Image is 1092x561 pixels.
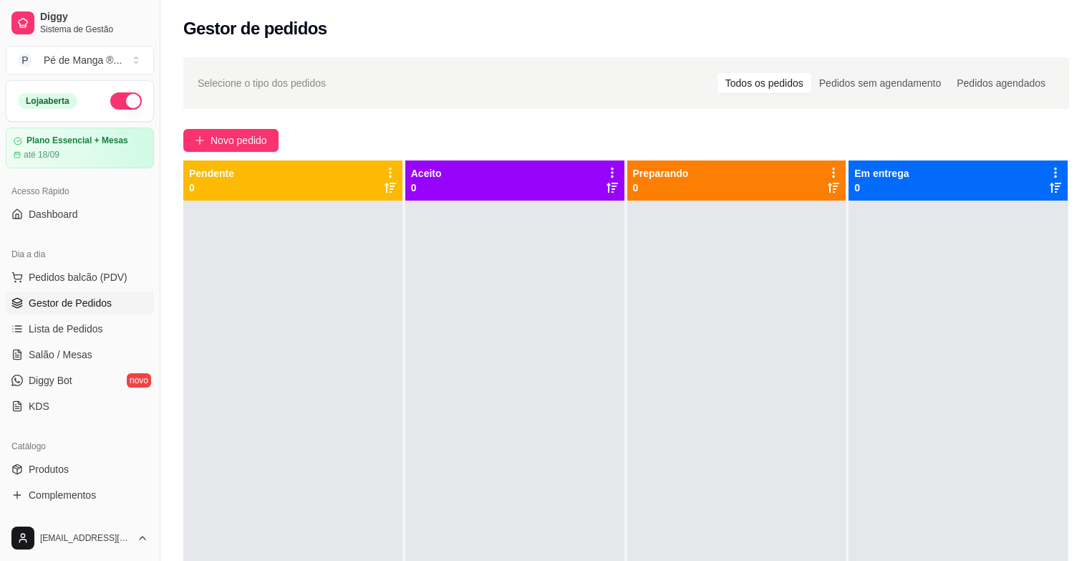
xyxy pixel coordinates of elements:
button: Novo pedido [183,129,279,152]
span: Sistema de Gestão [40,24,148,35]
span: Novo pedido [211,133,267,148]
div: Pé de Manga ® ... [44,53,122,67]
span: Selecione o tipo dos pedidos [198,75,326,91]
p: Em entrega [854,166,909,181]
span: P [18,53,32,67]
span: Lista de Pedidos [29,322,103,336]
a: KDS [6,395,154,418]
p: 0 [189,181,234,195]
span: Gestor de Pedidos [29,296,112,310]
span: Dashboard [29,207,78,221]
a: Salão / Mesas [6,343,154,366]
div: Dia a dia [6,243,154,266]
p: Preparando [633,166,689,181]
article: Plano Essencial + Mesas [26,135,128,146]
div: Catálogo [6,435,154,458]
a: Gestor de Pedidos [6,292,154,315]
p: 0 [854,181,909,195]
button: Select a team [6,46,154,75]
a: Produtos [6,458,154,481]
span: Complementos [29,488,96,502]
p: Aceito [411,166,442,181]
a: DiggySistema de Gestão [6,6,154,40]
span: plus [195,135,205,145]
a: Plano Essencial + Mesasaté 18/09 [6,128,154,168]
button: [EMAIL_ADDRESS][DOMAIN_NAME] [6,521,154,555]
span: Salão / Mesas [29,347,92,362]
a: Diggy Botnovo [6,369,154,392]
h2: Gestor de pedidos [183,17,327,40]
a: Dashboard [6,203,154,226]
p: 0 [411,181,442,195]
button: Pedidos balcão (PDV) [6,266,154,289]
div: Pedidos agendados [949,73,1053,93]
span: Produtos [29,462,69,476]
div: Acesso Rápido [6,180,154,203]
div: Loja aberta [18,93,77,109]
button: Alterar Status [110,92,142,110]
a: Lista de Pedidos [6,317,154,340]
span: Diggy Bot [29,373,72,388]
p: Pendente [189,166,234,181]
span: KDS [29,399,49,413]
p: 0 [633,181,689,195]
span: [EMAIL_ADDRESS][DOMAIN_NAME] [40,532,131,544]
span: Diggy [40,11,148,24]
div: Todos os pedidos [717,73,811,93]
article: até 18/09 [24,149,59,160]
span: Pedidos balcão (PDV) [29,270,127,284]
a: Complementos [6,484,154,507]
div: Pedidos sem agendamento [811,73,949,93]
